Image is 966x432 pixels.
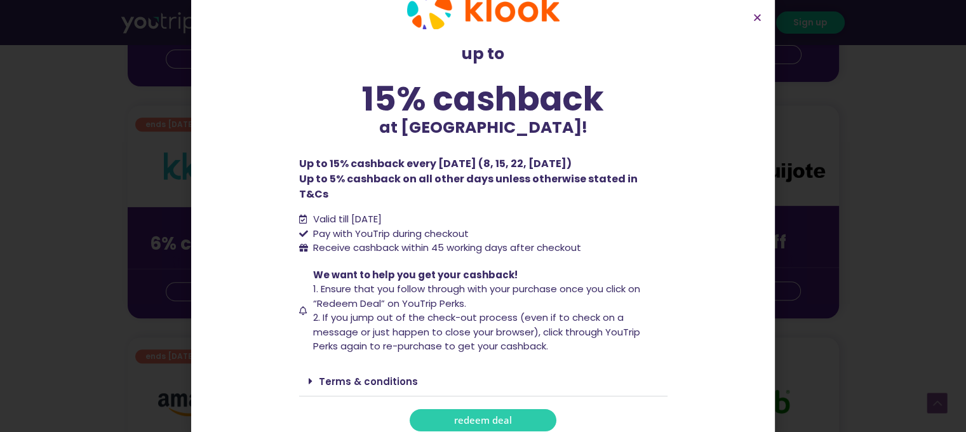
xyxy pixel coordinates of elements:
[310,241,581,255] span: Receive cashback within 45 working days after checkout
[299,42,667,66] p: up to
[299,367,667,396] div: Terms & conditions
[313,311,640,353] span: 2. If you jump out of the check-out process (even if to check on a message or just happen to clos...
[299,116,667,140] p: at [GEOGRAPHIC_DATA]!
[410,409,556,431] a: redeem deal
[310,212,382,227] span: Valid till [DATE]
[753,13,762,22] a: Close
[310,227,469,241] span: Pay with YouTrip during checkout
[299,82,667,116] div: 15% cashback
[313,282,640,310] span: 1. Ensure that you follow through with your purchase once you click on “Redeem Deal” on YouTrip P...
[319,375,418,388] a: Terms & conditions
[299,156,667,202] p: Up to 15% cashback every [DATE] (8, 15, 22, [DATE]) Up to 5% cashback on all other days unless ot...
[313,268,518,281] span: We want to help you get your cashback!
[454,415,512,425] span: redeem deal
